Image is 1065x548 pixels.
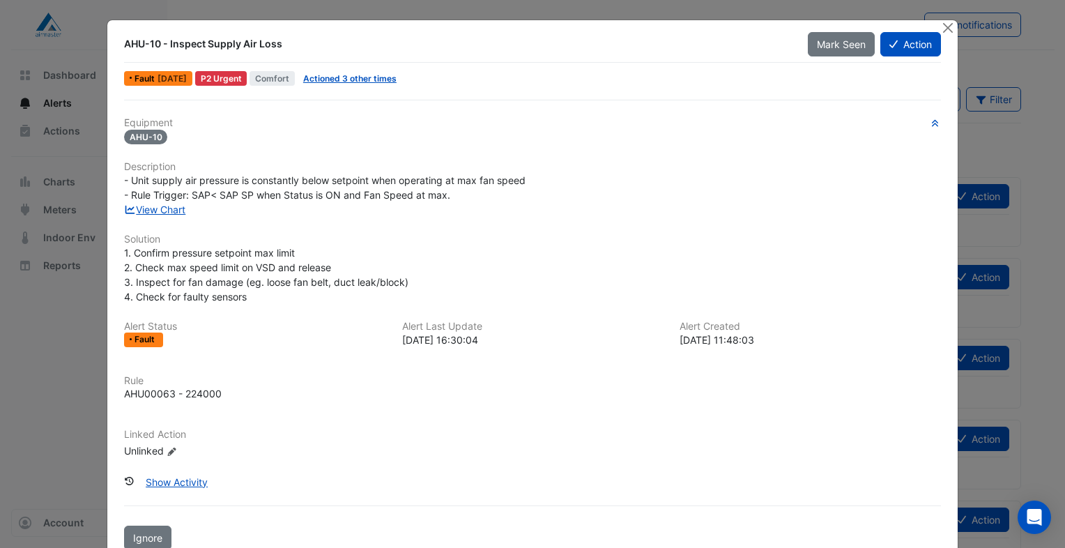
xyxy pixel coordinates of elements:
button: Show Activity [137,470,217,494]
div: [DATE] 11:48:03 [680,333,941,347]
div: [DATE] 16:30:04 [402,333,664,347]
h6: Alert Created [680,321,941,333]
div: P2 Urgent [195,71,247,86]
h6: Linked Action [124,429,941,441]
span: 1. Confirm pressure setpoint max limit 2. Check max speed limit on VSD and release 3. Inspect for... [124,247,408,303]
div: AHU00063 - 224000 [124,386,222,401]
span: Ignore [133,532,162,544]
span: Fault [135,335,158,344]
h6: Alert Last Update [402,321,664,333]
fa-icon: Edit Linked Action [167,446,177,457]
h6: Rule [124,375,941,387]
span: Mark Seen [817,38,866,50]
span: Fault [135,75,158,83]
h6: Solution [124,234,941,245]
span: AHU-10 [124,130,168,144]
span: - Unit supply air pressure is constantly below setpoint when operating at max fan speed - Rule Tr... [124,174,526,201]
div: AHU-10 - Inspect Supply Air Loss [124,37,791,51]
h6: Equipment [124,117,941,129]
button: Close [940,20,955,35]
a: Actioned 3 other times [303,73,397,84]
button: Mark Seen [808,32,875,56]
button: Action [880,32,941,56]
a: View Chart [124,204,186,215]
h6: Alert Status [124,321,385,333]
div: Open Intercom Messenger [1018,501,1051,534]
h6: Description [124,161,941,173]
span: Wed 01-Oct-2025 16:30 AEST [158,73,187,84]
div: Unlinked [124,443,291,458]
span: Comfort [250,71,295,86]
